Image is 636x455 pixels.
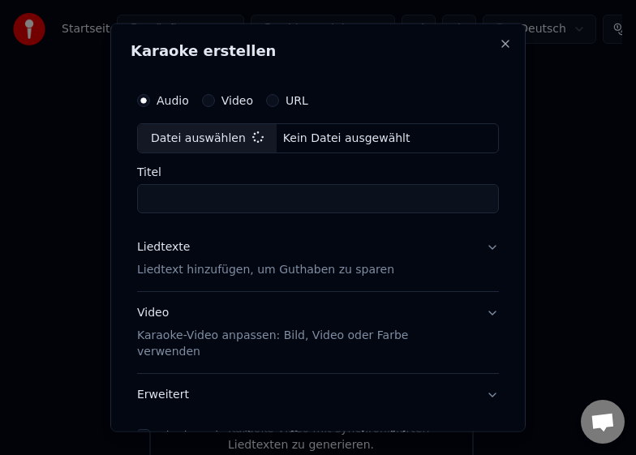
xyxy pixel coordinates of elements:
[221,94,253,105] label: Video
[157,430,438,441] label: Ich akzeptiere die
[137,166,499,178] label: Titel
[137,262,394,278] p: Liedtext hinzufügen, um Guthaben zu sparen
[137,374,499,416] button: Erweitert
[137,239,190,255] div: Liedtexte
[138,123,277,152] div: Datei auswählen
[277,130,417,146] div: Kein Datei ausgewählt
[131,43,505,58] h2: Karaoke erstellen
[137,292,499,373] button: VideoKaraoke-Video anpassen: Bild, Video oder Farbe verwenden
[137,305,473,360] div: Video
[137,226,499,291] button: LiedtexteLiedtext hinzufügen, um Guthaben zu sparen
[137,328,473,360] p: Karaoke-Video anpassen: Bild, Video oder Farbe verwenden
[264,430,439,441] button: Ich akzeptiere die
[286,94,308,105] label: URL
[157,94,189,105] label: Audio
